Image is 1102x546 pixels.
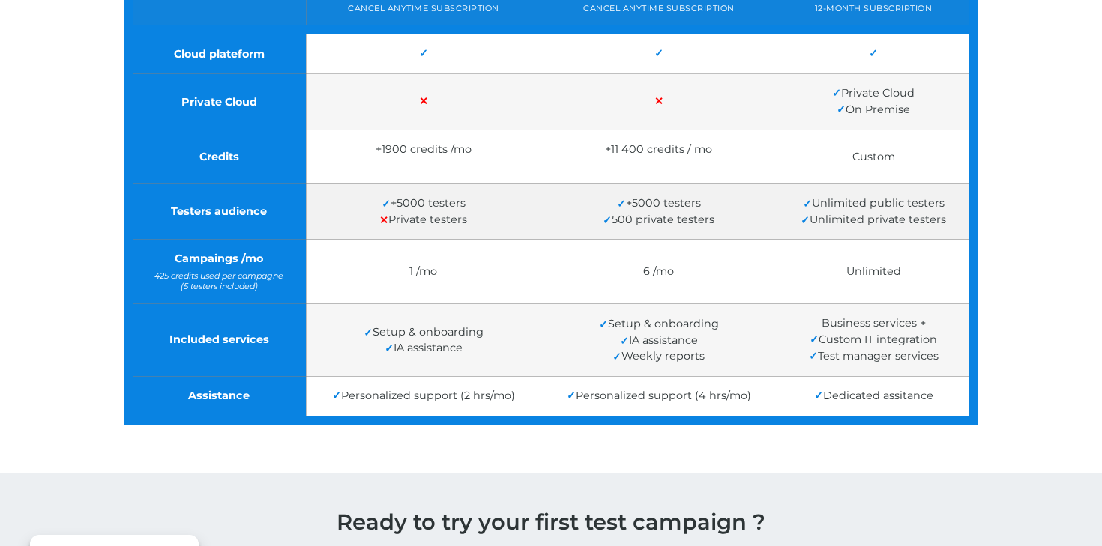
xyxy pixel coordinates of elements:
[810,333,819,346] span: ✓
[128,183,306,240] td: Testers audience
[128,303,306,376] td: Included services
[382,197,391,210] span: ✓
[617,196,701,210] span: +5000 testers
[617,197,626,210] span: ✓
[789,2,958,15] div: 12-month subscription
[837,103,846,117] span: ✓
[599,317,719,330] span: Setup & onboarding
[144,270,295,292] span: 425 credits used per campagne (5 testers included)
[803,196,945,210] span: Unlimited public testers
[801,213,810,227] span: ✓
[567,389,576,403] span: ✓
[306,377,541,421] td: Personalized support (2 hrs/mo)
[603,213,612,227] span: ✓
[385,341,463,354] span: IA assistance
[419,47,428,61] span: ✓
[620,334,629,348] span: ✓
[552,161,765,172] span: No expiration*
[128,240,306,303] td: Campaings /mo
[612,349,705,363] span: Weekly reports
[128,377,306,421] td: Assistance
[376,143,472,157] span: +1900 credits /mo
[822,316,926,330] span: Business services +
[385,342,394,356] span: ✓
[852,150,895,163] span: Custom
[128,130,306,183] td: Credits
[128,74,306,130] td: Private Cloud
[810,333,937,346] span: Custom IT integration
[541,240,777,303] td: 6 /mo
[869,47,878,61] span: ✓
[803,197,812,210] span: ✓
[379,213,467,226] span: Private testers
[552,2,765,15] div: Cancel anytime subscription
[801,213,946,226] span: Unlimited private testers
[318,161,529,172] span: No expiration*
[620,333,698,347] span: IA assistance
[654,95,663,109] span: ✕
[332,389,341,403] span: ✓
[541,377,777,421] td: Personalized support (4 hrs/mo)
[379,213,388,227] span: ✕
[419,95,428,109] span: ✕
[603,213,714,226] span: 500 private testers
[809,349,939,363] span: Test manager services
[777,240,974,303] td: Unlimited
[832,87,841,100] span: ✓
[124,511,978,533] h1: Ready to try your first test campaign ?
[612,351,621,364] span: ✓
[654,47,663,61] span: ✓
[599,318,608,331] span: ✓
[306,240,541,303] td: 1 /mo
[814,389,823,403] span: ✓
[809,350,818,363] span: ✓
[318,2,529,15] div: Cancel anytime subscription
[605,143,712,157] span: +11 400 credits / mo
[364,325,484,339] span: Setup & onboarding
[777,377,974,421] td: Dedicated assitance
[128,30,306,74] td: Cloud plateform
[364,326,373,339] span: ✓
[382,196,466,210] span: +5000 testers
[777,74,974,130] td: Private Cloud On Premise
